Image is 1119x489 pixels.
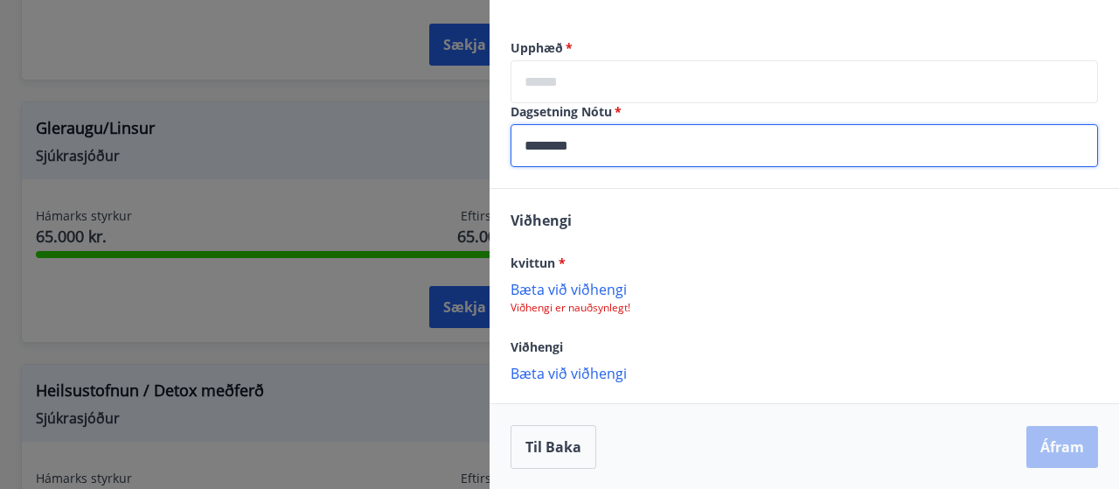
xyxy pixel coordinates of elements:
[511,255,566,271] span: kvittun
[511,211,572,230] span: Viðhengi
[511,425,596,469] button: Til baka
[511,39,1098,57] label: Upphæð
[511,103,1098,121] label: Dagsetning Nótu
[511,124,1098,167] div: Dagsetning Nótu
[511,280,1098,297] p: Bæta við viðhengi
[511,301,1098,315] p: Viðhengi er nauðsynlegt!
[511,339,563,355] span: Viðhengi
[511,364,1098,381] p: Bæta við viðhengi
[511,60,1098,103] div: Upphæð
